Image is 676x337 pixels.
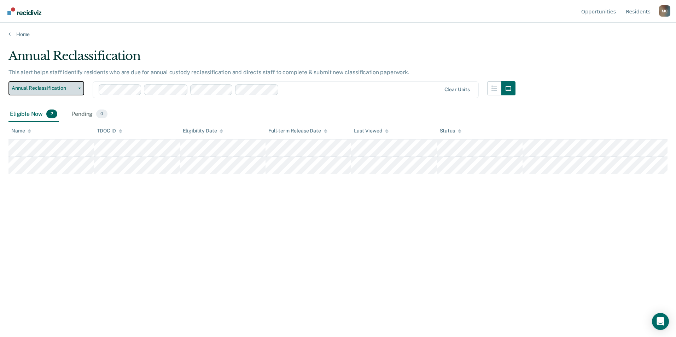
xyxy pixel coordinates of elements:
p: This alert helps staff identify residents who are due for annual custody reclassification and dir... [8,69,409,76]
span: 0 [96,110,107,119]
div: Full-term Release Date [268,128,327,134]
span: 2 [46,110,57,119]
div: M C [659,5,670,17]
button: Annual Reclassification [8,81,84,95]
div: Last Viewed [354,128,388,134]
div: Annual Reclassification [8,49,515,69]
span: Annual Reclassification [12,85,75,91]
div: Pending0 [70,107,109,122]
button: Profile dropdown button [659,5,670,17]
div: Clear units [444,87,470,93]
div: Open Intercom Messenger [652,313,669,330]
div: Eligible Now2 [8,107,59,122]
div: Status [440,128,461,134]
div: TDOC ID [97,128,122,134]
div: Eligibility Date [183,128,223,134]
div: Name [11,128,31,134]
img: Recidiviz [7,7,41,15]
a: Home [8,31,668,37]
